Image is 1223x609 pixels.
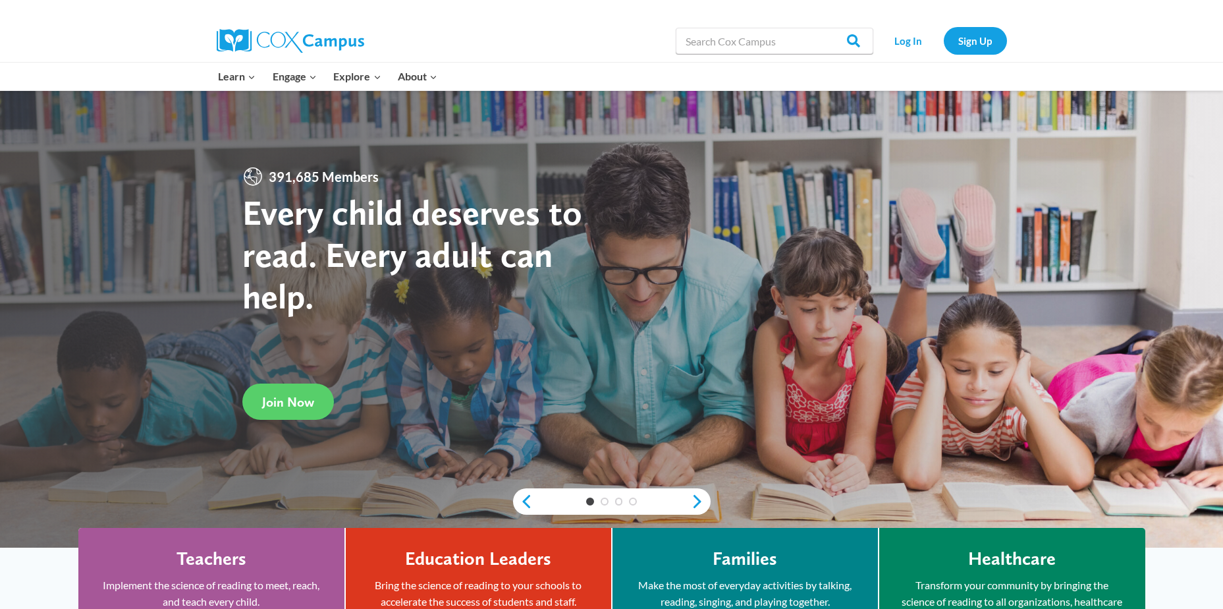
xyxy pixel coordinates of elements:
[513,494,533,509] a: previous
[968,548,1056,570] h4: Healthcare
[713,548,777,570] h4: Families
[333,68,381,85] span: Explore
[676,28,873,54] input: Search Cox Campus
[944,27,1007,54] a: Sign Up
[398,68,437,85] span: About
[880,27,1007,54] nav: Secondary Navigation
[217,29,364,53] img: Cox Campus
[177,548,246,570] h4: Teachers
[513,488,711,515] div: content slider buttons
[880,27,937,54] a: Log In
[218,68,256,85] span: Learn
[242,384,334,420] a: Join Now
[262,394,314,410] span: Join Now
[263,166,384,187] span: 391,685 Members
[210,63,446,90] nav: Primary Navigation
[629,498,637,506] a: 4
[615,498,623,506] a: 3
[242,191,582,317] strong: Every child deserves to read. Every adult can help.
[586,498,594,506] a: 1
[691,494,711,509] a: next
[273,68,317,85] span: Engage
[601,498,609,506] a: 2
[405,548,551,570] h4: Education Leaders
